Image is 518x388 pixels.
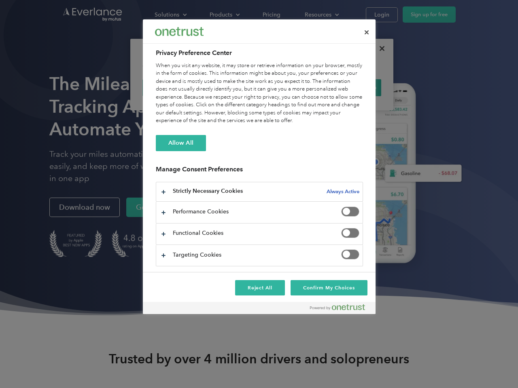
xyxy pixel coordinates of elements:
[143,19,376,314] div: Preference center
[156,62,363,125] div: When you visit any website, it may store or retrieve information on your browser, mostly in the f...
[156,135,206,151] button: Allow All
[155,23,204,40] div: Everlance
[310,304,372,314] a: Powered by OneTrust Opens in a new Tab
[156,165,363,178] h3: Manage Consent Preferences
[155,27,204,36] img: Everlance
[156,48,363,58] h2: Privacy Preference Center
[291,280,367,295] button: Confirm My Choices
[235,280,285,295] button: Reject All
[143,19,376,314] div: Privacy Preference Center
[358,23,376,41] button: Close
[310,304,365,310] img: Powered by OneTrust Opens in a new Tab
